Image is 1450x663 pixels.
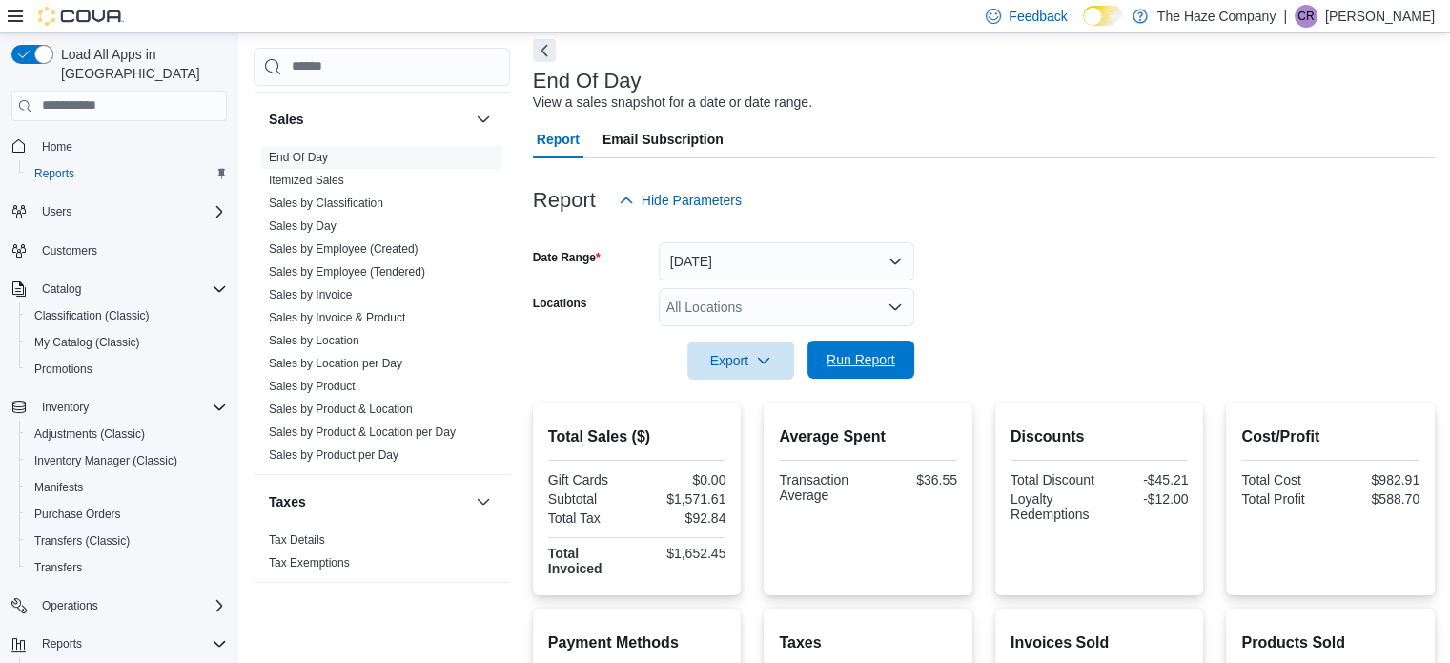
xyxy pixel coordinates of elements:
label: Date Range [533,250,601,265]
p: The Haze Company [1157,5,1276,28]
h2: Invoices Sold [1011,632,1189,654]
a: Promotions [27,358,100,381]
button: Adjustments (Classic) [19,421,235,447]
span: Sales by Product & Location per Day [269,425,456,440]
span: Purchase Orders [27,503,227,526]
a: Sales by Invoice [269,288,352,301]
div: $982.91 [1335,472,1419,487]
button: Inventory Manager (Classic) [19,447,235,474]
span: Inventory [42,400,89,415]
span: Hide Parameters [642,191,742,210]
div: Taxes [254,528,510,582]
button: Manifests [19,474,235,501]
span: Dark Mode [1083,26,1084,27]
button: Transfers [19,554,235,581]
a: My Catalog (Classic) [27,331,148,354]
span: Sales by Location per Day [269,356,402,371]
button: Operations [34,594,106,617]
a: Inventory Manager (Classic) [27,449,185,472]
p: [PERSON_NAME] [1325,5,1435,28]
button: Reports [19,160,235,187]
div: Transaction Average [779,472,864,503]
div: -$12.00 [1103,491,1188,507]
button: Next [533,39,556,62]
a: Sales by Product [269,380,356,393]
span: Sales by Employee (Tendered) [269,264,425,280]
span: Tax Exemptions [269,555,350,570]
button: Users [4,198,235,225]
a: Customers [34,239,105,262]
span: Customers [42,243,97,259]
span: Itemized Sales [269,173,344,188]
div: $1,571.61 [641,491,725,507]
button: Operations [4,592,235,619]
img: Cova [38,7,124,26]
span: Operations [34,594,227,617]
span: Adjustments (Classic) [34,426,145,442]
span: Reports [34,632,227,655]
button: Catalog [34,278,89,300]
span: Catalog [42,281,81,297]
span: Transfers (Classic) [34,533,130,549]
div: Total Discount [1011,472,1095,487]
button: My Catalog (Classic) [19,329,235,356]
div: $0.00 [641,472,725,487]
span: Sales by Classification [269,196,383,211]
span: Purchase Orders [34,507,121,522]
span: Home [34,135,227,158]
button: Reports [4,631,235,657]
div: Loyalty Redemptions [1011,491,1095,522]
a: Adjustments (Classic) [27,423,153,445]
div: Total Cost [1241,472,1326,487]
span: Run Report [827,350,895,369]
h2: Total Sales ($) [548,425,726,448]
strong: Total Invoiced [548,546,602,576]
a: Manifests [27,476,91,499]
button: Transfers (Classic) [19,528,235,554]
a: Sales by Location per Day [269,357,402,370]
span: Report [537,120,580,158]
span: CR [1297,5,1314,28]
span: Export [699,342,783,380]
div: Sales [254,146,510,474]
a: Itemized Sales [269,174,344,187]
div: Cindy Russell [1295,5,1317,28]
h2: Payment Methods [548,632,726,654]
a: Sales by Employee (Tendered) [269,265,425,279]
h3: Taxes [269,492,306,511]
h3: End Of Day [533,70,642,93]
div: -$45.21 [1103,472,1188,487]
a: Tax Details [269,533,325,547]
a: Sales by Location [269,334,359,347]
span: Classification (Classic) [27,304,227,327]
div: Total Profit [1241,491,1326,507]
span: Tax Details [269,532,325,548]
div: Total Tax [548,510,633,526]
span: Sales by Product per Day [269,447,398,463]
a: Sales by Product & Location [269,403,413,416]
span: Catalog [34,278,227,300]
span: Sales by Product [269,379,356,394]
a: Tax Exemptions [269,556,350,570]
span: Load All Apps in [GEOGRAPHIC_DATA] [53,45,227,83]
span: Manifests [27,476,227,499]
a: Purchase Orders [27,503,129,526]
a: Sales by Employee (Created) [269,242,419,256]
span: Transfers [27,556,227,579]
button: Reports [34,632,90,655]
span: Users [42,204,71,219]
input: Dark Mode [1083,6,1123,26]
button: Home [4,133,235,160]
span: Promotions [27,358,227,381]
button: Users [34,200,79,223]
button: Hide Parameters [611,181,749,219]
div: $1,652.45 [641,546,725,561]
a: Reports [27,162,82,185]
span: Sales by Invoice & Product [269,310,405,325]
span: Reports [34,166,74,181]
span: Sales by Location [269,333,359,348]
button: Inventory [34,396,96,419]
h2: Taxes [779,632,957,654]
span: End Of Day [269,150,328,165]
span: Email Subscription [602,120,724,158]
